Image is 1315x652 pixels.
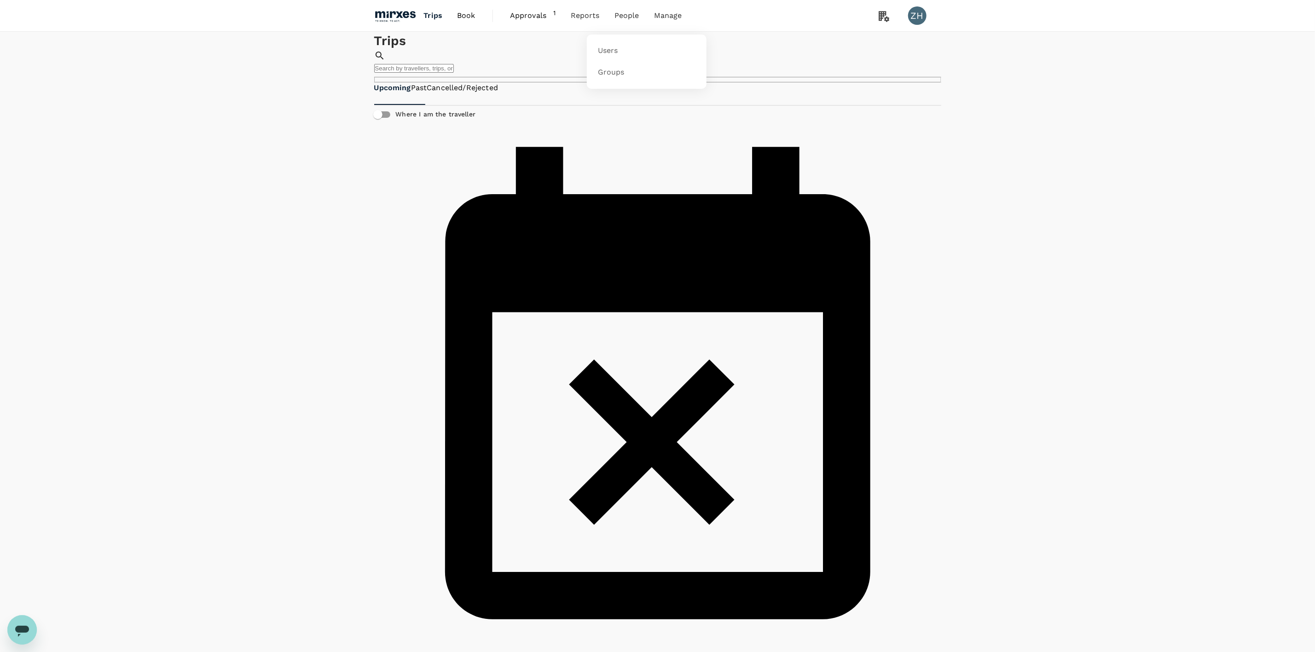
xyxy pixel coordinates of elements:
[654,10,682,21] span: Manage
[374,64,454,73] input: Search by travellers, trips, or destination, label, team
[592,62,701,83] a: Groups
[423,10,442,21] span: Trips
[396,110,476,120] h6: Where I am the traveller
[554,8,556,23] span: 1
[510,10,554,21] span: Approvals
[374,32,941,50] h1: Trips
[908,6,927,25] div: ZH
[571,10,600,21] span: Reports
[374,83,411,93] a: Upcoming
[7,615,37,645] iframe: Button to launch messaging window
[598,67,625,78] span: Groups
[598,46,618,56] span: Users
[374,6,417,26] img: Mirxes Holding Pte Ltd
[411,83,427,93] a: Past
[614,10,639,21] span: People
[457,10,475,21] span: Book
[427,83,498,93] a: Cancelled/Rejected
[592,40,701,62] a: Users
